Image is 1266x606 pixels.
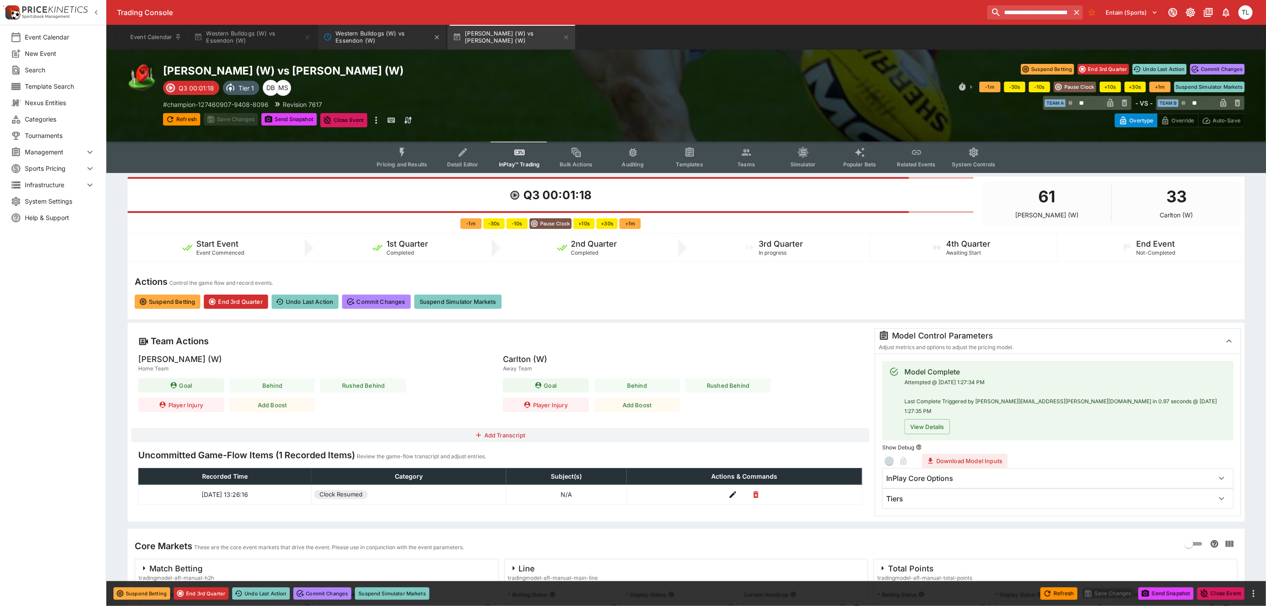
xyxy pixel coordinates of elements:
p: Show Debug [882,444,914,451]
button: Undo Last Action [232,587,290,600]
h1: 33 [1166,185,1187,209]
div: Dylan Brown [263,80,279,96]
h5: 1st Quarter [386,239,428,249]
p: Tier 1 [238,83,254,93]
button: Commit Changes [293,587,351,600]
h6: - VS - [1135,98,1153,108]
button: Suspend Simulator Markets [414,295,502,309]
button: Close Event [1197,587,1245,600]
button: Behind [230,378,316,393]
button: [PERSON_NAME] (W) vs [PERSON_NAME] (W) [448,25,575,50]
span: Management [25,147,85,157]
h1: 61 [1038,185,1056,209]
span: System Controls [952,161,995,168]
span: Team B [1158,99,1179,107]
span: Template Search [25,82,95,91]
div: Event type filters [370,142,1002,173]
button: Pause Clock [530,218,572,229]
span: Completed [571,249,599,256]
th: Category [312,468,506,484]
p: Q3 00:01:18 [179,83,214,93]
button: Notifications [1218,4,1234,20]
span: Adjust metrics and options to adjust the pricing model. [879,344,1013,350]
button: End 3rd Quarter [1078,64,1129,75]
button: -30s [1004,82,1025,92]
button: Connected to PK [1165,4,1181,20]
p: These are the core event markets that drive the event. Please use in conjunction with the event p... [194,543,464,552]
span: Teams [737,161,755,168]
button: Overtype [1115,114,1157,127]
h4: Actions [135,276,168,287]
button: End 3rd Quarter [174,587,229,600]
button: Goal [503,378,589,393]
button: Add Transcript [131,428,869,442]
h4: Core Markets [135,540,192,552]
button: +10s [1100,82,1121,92]
button: Trent Lewis [1236,3,1255,22]
div: Trent Lewis [1239,5,1253,20]
p: Revision 7617 [283,100,322,109]
button: Undo Last Action [272,295,339,309]
button: Rushed Behind [320,378,406,393]
button: +30s [596,218,618,229]
button: Add Boost [230,398,316,412]
img: PriceKinetics Logo [3,4,20,21]
p: Overtype [1130,116,1153,125]
button: Override [1157,114,1198,127]
span: Not-Completed [1136,249,1175,256]
button: End 3rd Quarter [204,295,268,309]
button: -1m [460,218,482,229]
button: Event Calendar [125,25,187,50]
button: -30s [483,218,505,229]
button: Behind [594,378,680,393]
div: Start From [1115,114,1245,127]
span: Away Team [503,364,547,373]
h4: Team Actions [151,335,209,347]
span: InPlay™ Trading [499,161,540,168]
span: Event Commenced [196,249,244,256]
p: Carlton (W) [1160,212,1193,218]
button: Player Injury [503,398,589,412]
button: Suspend Betting [1021,64,1074,75]
p: Override [1172,116,1194,125]
button: +10s [573,218,595,229]
button: Rushed Behind [685,378,771,393]
button: No Bookmarks [1085,5,1099,20]
button: Send Snapshot [1138,587,1194,600]
div: Model Complete [904,366,1227,377]
p: Copy To Clipboard [163,100,269,109]
div: Model Control Parameters [879,331,1214,341]
p: [PERSON_NAME] (W) [1015,212,1079,218]
h5: [PERSON_NAME] (W) [138,354,222,364]
h5: End Event [1136,239,1175,249]
span: In progress [759,249,787,256]
button: Auto-Save [1198,114,1245,127]
div: Line [508,563,598,574]
p: Review the game-flow transcript and adjust entries. [357,452,486,461]
button: more [371,113,382,127]
img: australian_rules.png [128,64,156,92]
div: Matthew Scott [275,80,291,96]
div: Trading Console [117,8,984,17]
p: Auto-Save [1213,116,1241,125]
h4: Uncommitted Game-Flow Items (1 Recorded Items) [138,449,355,461]
h2: Copy To Clipboard [163,64,704,78]
span: Categories [25,114,95,124]
button: Western Bulldogs (W) vs Essendon (W) [189,25,316,50]
button: Suspend Betting [113,587,170,600]
button: Download Model Inputs [922,454,1008,468]
span: Clock Resumed [314,490,368,499]
button: Player Injury [138,398,224,412]
span: Sports Pricing [25,164,85,173]
th: Recorded Time [139,468,312,484]
span: Nexus Entities [25,98,95,107]
button: Add Boost [594,398,680,412]
button: Send Snapshot [261,113,317,126]
div: Total Points [877,563,972,574]
h1: Q3 00:01:18 [524,188,592,203]
span: Tournaments [25,131,95,140]
button: Commit Changes [1190,64,1245,75]
span: Related Events [897,161,936,168]
button: Select Tenant [1101,5,1163,20]
h5: Carlton (W) [503,354,547,364]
